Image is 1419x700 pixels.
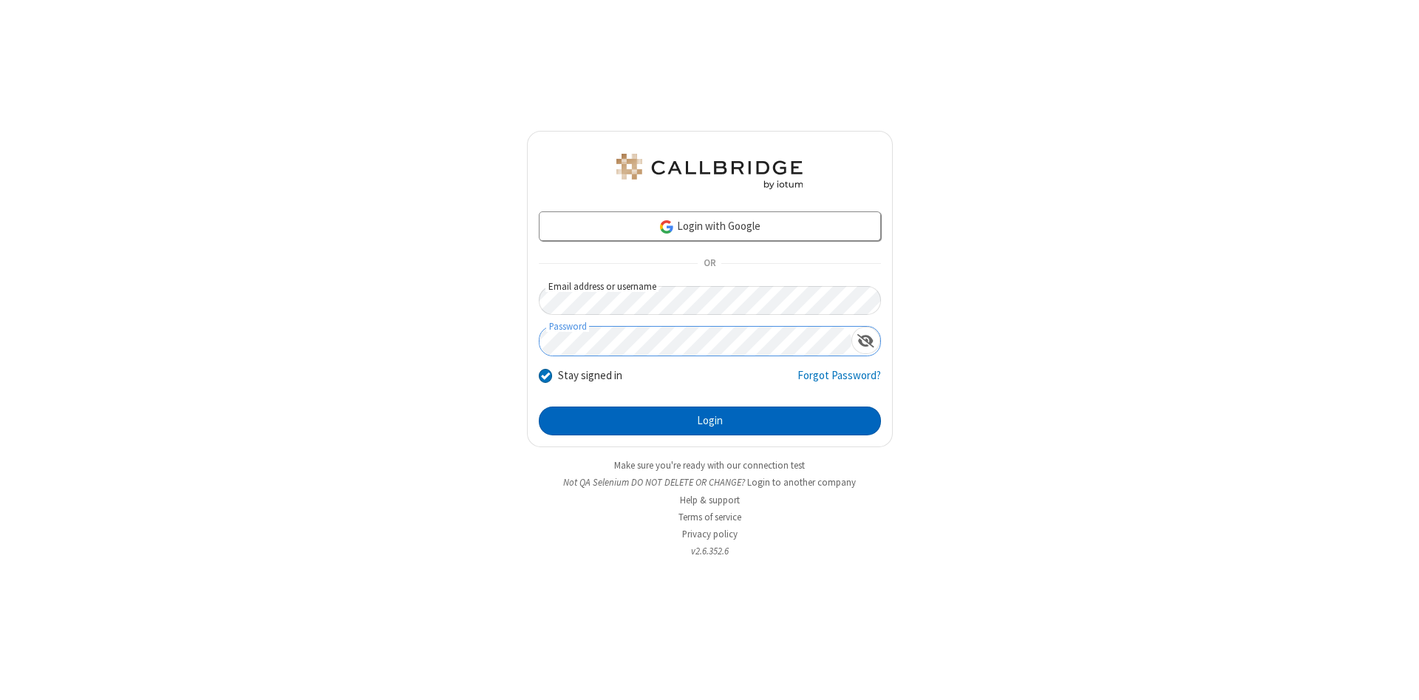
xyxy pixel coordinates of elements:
label: Stay signed in [558,367,622,384]
a: Forgot Password? [797,367,881,395]
a: Help & support [680,494,740,506]
li: v2.6.352.6 [527,544,893,558]
input: Password [540,327,851,356]
button: Login to another company [747,475,856,489]
a: Make sure you're ready with our connection test [614,459,805,472]
img: QA Selenium DO NOT DELETE OR CHANGE [613,154,806,189]
li: Not QA Selenium DO NOT DELETE OR CHANGE? [527,475,893,489]
input: Email address or username [539,286,881,315]
iframe: Chat [1382,662,1408,690]
a: Terms of service [678,511,741,523]
a: Privacy policy [682,528,738,540]
img: google-icon.png [659,219,675,235]
div: Show password [851,327,880,354]
button: Login [539,407,881,436]
span: OR [698,254,721,274]
a: Login with Google [539,211,881,241]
